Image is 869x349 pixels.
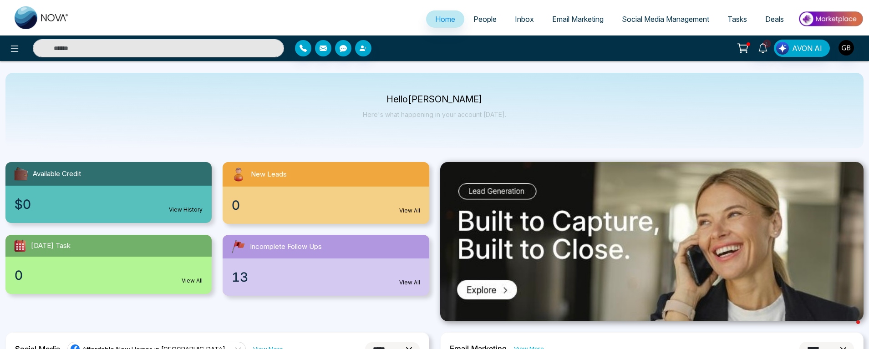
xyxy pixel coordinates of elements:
[232,196,240,215] span: 0
[543,10,613,28] a: Email Marketing
[15,266,23,285] span: 0
[515,15,534,24] span: Inbox
[839,40,854,56] img: User Avatar
[13,166,29,182] img: availableCredit.svg
[232,268,248,287] span: 13
[230,166,247,183] img: newLeads.svg
[13,238,27,253] img: todayTask.svg
[622,15,709,24] span: Social Media Management
[426,10,464,28] a: Home
[230,238,246,255] img: followUps.svg
[399,207,420,215] a: View All
[765,15,784,24] span: Deals
[774,40,830,57] button: AVON AI
[169,206,203,214] a: View History
[718,10,756,28] a: Tasks
[217,162,434,224] a: New Leads0View All
[250,242,322,252] span: Incomplete Follow Ups
[552,15,604,24] span: Email Marketing
[792,43,822,54] span: AVON AI
[506,10,543,28] a: Inbox
[752,40,774,56] a: 1
[182,277,203,285] a: View All
[31,241,71,251] span: [DATE] Task
[251,169,287,180] span: New Leads
[838,318,860,340] iframe: Intercom live chat
[727,15,747,24] span: Tasks
[798,9,864,29] img: Market-place.gif
[763,40,771,48] span: 1
[15,195,31,214] span: $0
[435,15,455,24] span: Home
[217,235,434,296] a: Incomplete Follow Ups13View All
[613,10,718,28] a: Social Media Management
[464,10,506,28] a: People
[363,111,506,118] p: Here's what happening in your account [DATE].
[440,162,864,321] img: .
[776,42,789,55] img: Lead Flow
[473,15,497,24] span: People
[15,6,69,29] img: Nova CRM Logo
[33,169,81,179] span: Available Credit
[363,96,506,103] p: Hello [PERSON_NAME]
[756,10,793,28] a: Deals
[399,278,420,287] a: View All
